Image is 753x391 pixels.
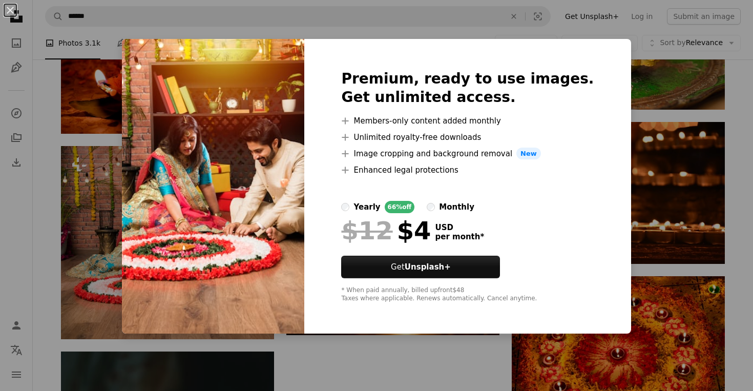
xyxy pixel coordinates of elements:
[341,217,392,244] span: $12
[341,131,594,143] li: Unlimited royalty-free downloads
[341,203,349,211] input: yearly66%off
[341,217,431,244] div: $4
[341,115,594,127] li: Members-only content added monthly
[435,232,484,241] span: per month *
[427,203,435,211] input: monthly
[439,201,474,213] div: monthly
[341,286,594,303] div: * When paid annually, billed upfront $48 Taxes where applicable. Renews automatically. Cancel any...
[516,148,541,160] span: New
[435,223,484,232] span: USD
[341,70,594,107] h2: Premium, ready to use images. Get unlimited access.
[385,201,415,213] div: 66% off
[341,148,594,160] li: Image cropping and background removal
[341,164,594,176] li: Enhanced legal protections
[353,201,380,213] div: yearly
[122,39,304,334] img: premium_photo-1682090798009-4c7fe8ea64b6
[341,256,500,278] button: GetUnsplash+
[405,262,451,272] strong: Unsplash+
